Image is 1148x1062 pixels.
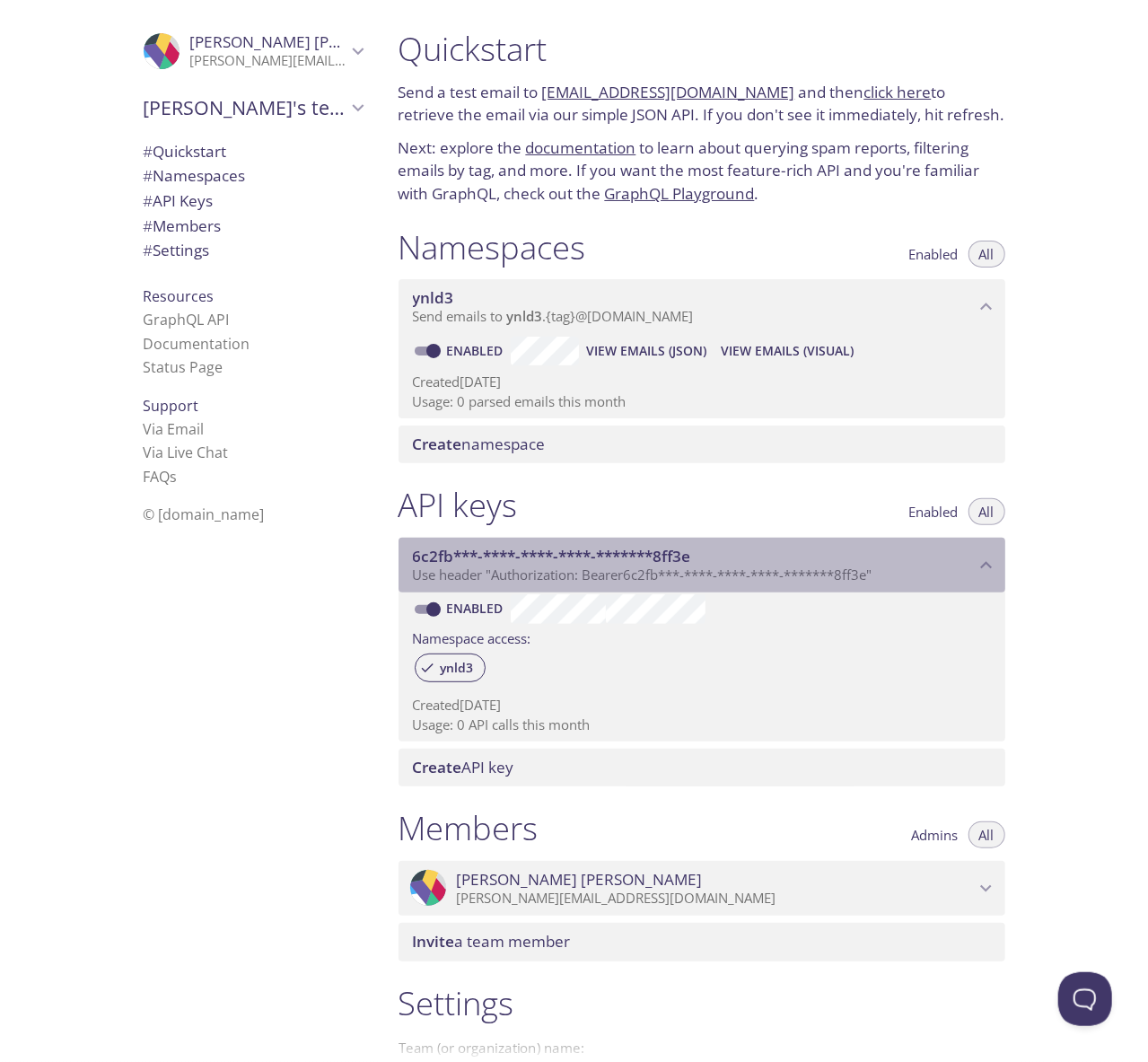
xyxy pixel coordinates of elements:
h1: Namespaces [399,227,586,268]
span: Settings [144,240,210,260]
div: ynld3 namespace [399,279,1005,335]
div: API Keys [129,189,377,214]
p: Usage: 0 API calls this month [413,715,991,734]
button: All [968,241,1005,268]
div: Invite a team member [399,923,1005,961]
div: Daniel's team [129,84,377,131]
div: Create namespace [399,426,1005,463]
span: namespace [413,434,546,454]
a: Enabled [444,600,511,617]
p: [PERSON_NAME][EMAIL_ADDRESS][DOMAIN_NAME] [190,52,346,70]
span: s [171,467,178,487]
span: [PERSON_NAME] [PERSON_NAME] [190,31,436,52]
a: FAQ [144,467,178,487]
button: View Emails (Visual) [714,337,861,365]
div: Daniel Friesen [399,861,1005,917]
label: Namespace access: [413,624,531,650]
a: documentation [526,137,636,158]
span: # [144,141,153,162]
button: Enabled [898,498,969,525]
div: Create API Key [399,749,1005,786]
div: Daniel Friesen [129,22,377,81]
span: API Keys [144,190,214,211]
p: Created [DATE] [413,373,991,391]
p: Usage: 0 parsed emails this month [413,392,991,411]
span: View Emails (Visual) [721,340,854,362]
button: All [968,821,1005,848]
span: Namespaces [144,165,246,186]
button: Admins [901,821,969,848]
a: GraphQL API [144,310,230,329]
div: Team Settings [129,238,377,263]
h1: Members [399,808,539,848]
p: Next: explore the to learn about querying spam reports, filtering emails by tag, and more. If you... [399,136,1005,206]
span: Send emails to . {tag} @[DOMAIN_NAME] [413,307,694,325]
div: Members [129,214,377,239]
p: Created [DATE] [413,696,991,715]
a: [EMAIL_ADDRESS][DOMAIN_NAME] [542,82,795,102]
div: Namespaces [129,163,377,189]
span: Resources [144,286,215,306]
a: GraphQL Playground [605,183,755,204]
span: # [144,165,153,186]
span: a team member [413,931,571,952]
a: Enabled [444,342,511,359]
span: # [144,240,153,260]
h1: API keys [399,485,518,525]
span: # [144,215,153,236]
span: Invite [413,931,455,952]
span: ynld3 [507,307,543,325]
span: API key [413,757,514,777]
h1: Settings [399,983,1005,1023]
span: Quickstart [144,141,227,162]
span: [PERSON_NAME]'s team [144,95,346,120]
span: View Emails (JSON) [586,340,706,362]
a: Status Page [144,357,223,377]
button: View Emails (JSON) [579,337,714,365]
a: Via Live Chat [144,443,229,462]
button: All [968,498,1005,525]
a: Via Email [144,419,205,439]
span: Members [144,215,222,236]
div: ynld3 [415,654,486,682]
span: ynld3 [413,287,454,308]
span: ynld3 [430,660,485,676]
a: click here [864,82,932,102]
p: Send a test email to and then to retrieve the email via our simple JSON API. If you don't see it ... [399,81,1005,127]
h1: Quickstart [399,29,1005,69]
span: [PERSON_NAME] [PERSON_NAME] [457,870,703,890]
div: Quickstart [129,139,377,164]
span: # [144,190,153,211]
iframe: Help Scout Beacon - Open [1058,972,1112,1026]
span: © [DOMAIN_NAME] [144,505,265,524]
p: [PERSON_NAME][EMAIL_ADDRESS][DOMAIN_NAME] [457,890,975,908]
a: Documentation [144,334,250,354]
button: Enabled [898,241,969,268]
span: Create [413,434,462,454]
span: Support [144,396,199,416]
span: Create [413,757,462,777]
